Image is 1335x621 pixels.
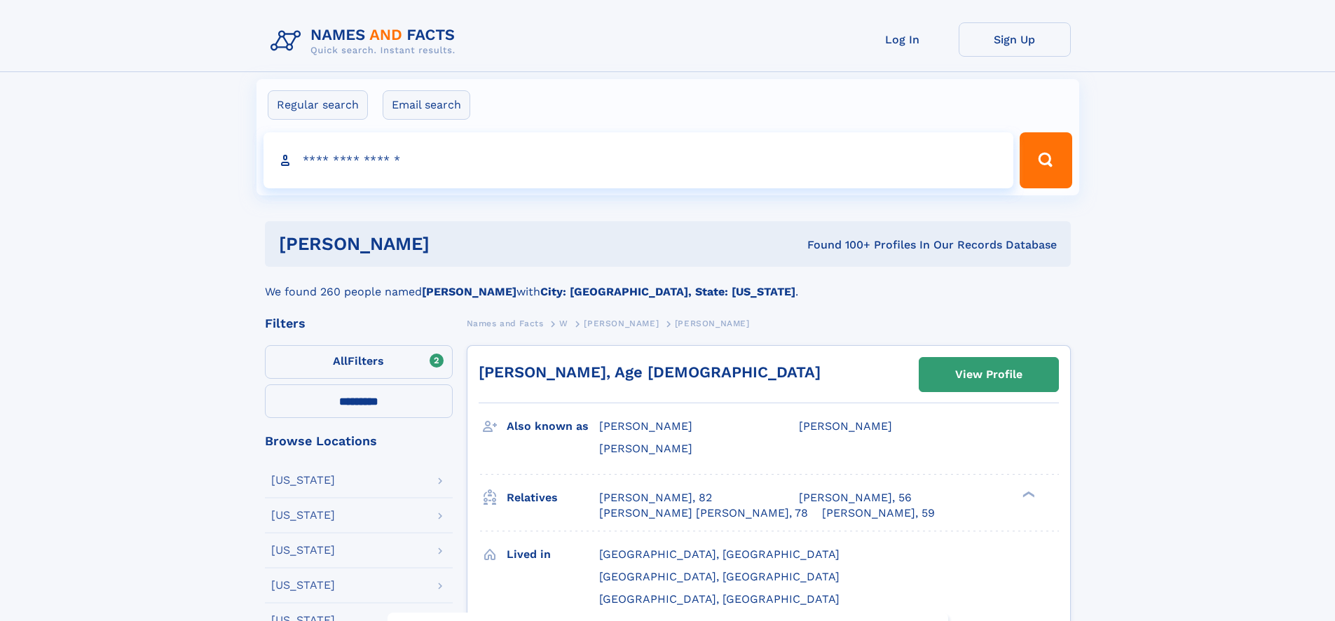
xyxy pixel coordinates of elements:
[268,90,368,120] label: Regular search
[955,358,1022,391] div: View Profile
[265,317,453,330] div: Filters
[584,319,659,328] span: [PERSON_NAME]
[675,319,750,328] span: [PERSON_NAME]
[799,419,892,433] span: [PERSON_NAME]
[265,267,1071,300] div: We found 260 people named with .
[799,490,912,505] a: [PERSON_NAME], 56
[599,547,840,561] span: [GEOGRAPHIC_DATA], [GEOGRAPHIC_DATA]
[279,235,619,253] h1: [PERSON_NAME]
[333,354,348,368] span: All
[559,314,568,332] a: W
[271,510,335,521] div: [US_STATE]
[559,319,568,328] span: W
[1019,489,1036,498] div: ❯
[271,580,335,591] div: [US_STATE]
[383,90,470,120] label: Email search
[599,505,808,521] a: [PERSON_NAME] [PERSON_NAME], 78
[599,570,840,583] span: [GEOGRAPHIC_DATA], [GEOGRAPHIC_DATA]
[271,475,335,486] div: [US_STATE]
[479,363,821,381] a: [PERSON_NAME], Age [DEMOGRAPHIC_DATA]
[271,545,335,556] div: [US_STATE]
[265,435,453,447] div: Browse Locations
[822,505,935,521] a: [PERSON_NAME], 59
[507,486,599,510] h3: Relatives
[599,442,692,455] span: [PERSON_NAME]
[959,22,1071,57] a: Sign Up
[618,237,1057,253] div: Found 100+ Profiles In Our Records Database
[1020,132,1072,188] button: Search Button
[422,285,516,298] b: [PERSON_NAME]
[847,22,959,57] a: Log In
[540,285,795,298] b: City: [GEOGRAPHIC_DATA], State: [US_STATE]
[265,22,467,60] img: Logo Names and Facts
[507,543,599,566] h3: Lived in
[265,345,453,379] label: Filters
[584,314,659,332] a: [PERSON_NAME]
[599,490,712,505] a: [PERSON_NAME], 82
[599,592,840,606] span: [GEOGRAPHIC_DATA], [GEOGRAPHIC_DATA]
[919,358,1058,391] a: View Profile
[507,414,599,438] h3: Also known as
[467,314,544,332] a: Names and Facts
[263,132,1014,188] input: search input
[599,419,692,433] span: [PERSON_NAME]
